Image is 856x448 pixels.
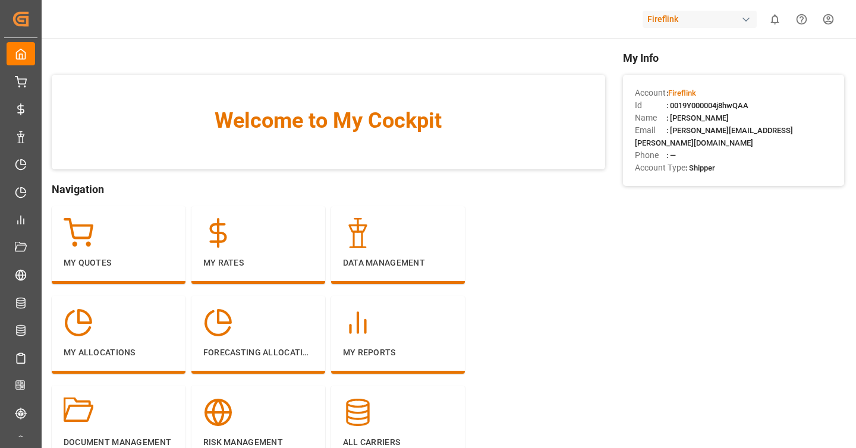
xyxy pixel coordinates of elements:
button: Help Center [788,6,815,33]
span: : [PERSON_NAME] [666,113,729,122]
p: Data Management [343,257,453,269]
p: My Reports [343,346,453,359]
p: My Allocations [64,346,174,359]
p: My Rates [203,257,313,269]
p: Forecasting Allocations [203,346,313,359]
span: My Info [623,50,844,66]
span: Email [635,124,666,137]
span: Welcome to My Cockpit [75,105,581,137]
button: Fireflink [643,8,761,30]
span: : [PERSON_NAME][EMAIL_ADDRESS][PERSON_NAME][DOMAIN_NAME] [635,126,793,147]
span: Account Type [635,162,685,174]
span: Name [635,112,666,124]
span: Id [635,99,666,112]
span: : 0019Y000004j8hwQAA [666,101,748,110]
span: : Shipper [685,163,715,172]
span: Navigation [52,181,605,197]
span: Fireflink [668,89,696,97]
span: : — [666,151,676,160]
p: My Quotes [64,257,174,269]
span: Account [635,87,666,99]
div: Fireflink [643,11,757,28]
span: Phone [635,149,666,162]
button: show 0 new notifications [761,6,788,33]
span: : [666,89,696,97]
